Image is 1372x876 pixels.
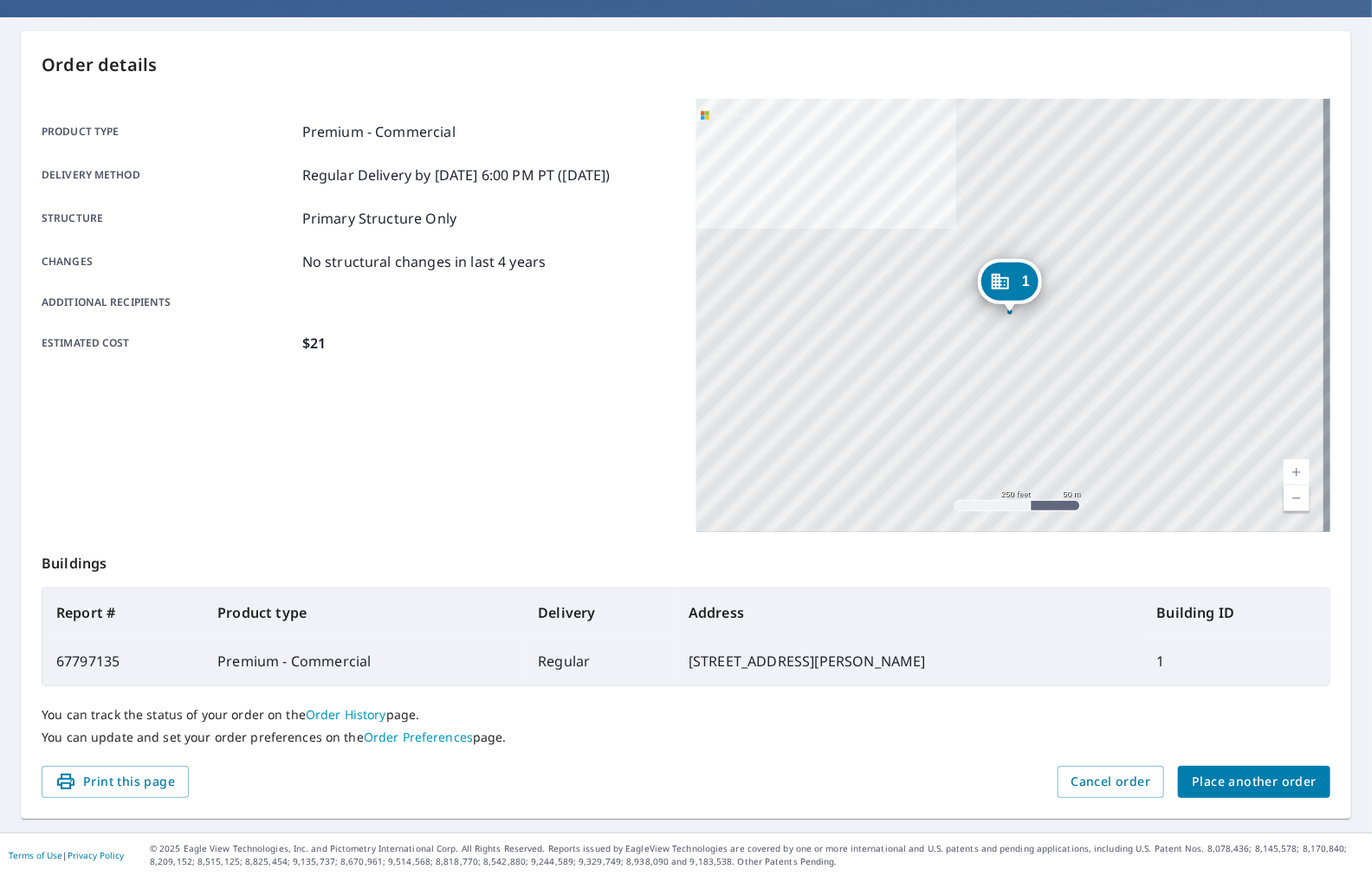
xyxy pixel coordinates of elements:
a: Current Level 17, Zoom In [1284,459,1310,485]
p: | [9,850,124,860]
p: Primary Structure Only [302,208,456,229]
a: Order History [306,706,386,723]
button: Print this page [42,766,189,798]
p: © 2025 Eagle View Technologies, Inc. and Pictometry International Corp. All Rights Reserved. Repo... [150,842,1363,868]
span: 1 [1022,275,1030,288]
th: Address [675,588,1143,637]
span: Place another order [1192,771,1317,793]
p: No structural changes in last 4 years [302,251,547,272]
p: Delivery method [42,165,295,185]
p: Additional recipients [42,295,295,310]
p: Structure [42,208,295,229]
span: Cancel order [1071,771,1151,793]
td: 67797135 [42,637,204,685]
p: Changes [42,251,295,272]
td: [STREET_ADDRESS][PERSON_NAME] [675,637,1143,685]
td: 1 [1143,637,1330,685]
span: Print this page [55,771,175,793]
a: Terms of Use [9,849,62,861]
a: Privacy Policy [68,849,124,861]
td: Premium - Commercial [204,637,524,685]
button: Place another order [1178,766,1330,798]
p: Regular Delivery by [DATE] 6:00 PM PT ([DATE]) [302,165,611,185]
p: $21 [302,333,326,354]
button: Cancel order [1058,766,1165,798]
p: Order details [42,52,1330,78]
th: Product type [204,588,524,637]
p: Buildings [42,532,1330,587]
div: Dropped pin, building 1, Commercial property, 3738 Glen Oaks Blvd Sioux City, IA 51104 [978,259,1042,313]
a: Order Preferences [364,729,473,745]
p: You can update and set your order preferences on the page. [42,730,1330,745]
th: Report # [42,588,204,637]
a: Current Level 17, Zoom Out [1284,485,1310,511]
th: Building ID [1143,588,1330,637]
p: Product type [42,121,295,142]
td: Regular [524,637,675,685]
p: You can track the status of your order on the page. [42,707,1330,723]
p: Estimated cost [42,333,295,354]
p: Premium - Commercial [302,121,456,142]
th: Delivery [524,588,675,637]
